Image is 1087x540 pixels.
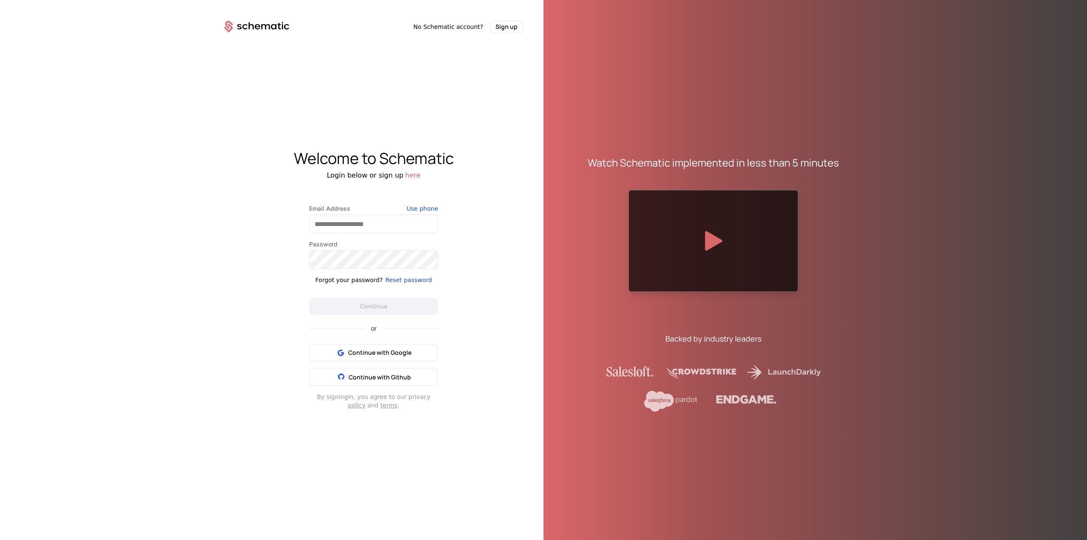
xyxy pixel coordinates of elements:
[309,368,438,386] button: Continue with Github
[309,204,438,213] label: Email Address
[348,402,365,409] a: policy
[385,276,432,284] button: Reset password
[309,298,438,315] button: Continue
[405,170,420,181] button: here
[665,333,761,345] div: Backed by industry leaders
[204,150,543,167] div: Welcome to Schematic
[588,156,839,170] div: Watch Schematic implemented in less than 5 minutes
[413,23,483,31] span: No Schematic account?
[407,204,438,213] button: Use phone
[364,325,383,331] span: or
[349,373,411,381] span: Continue with Github
[315,276,383,284] div: Forgot your password?
[490,20,523,33] button: Sign up
[380,402,398,409] a: terms
[309,240,438,249] label: Password
[309,393,438,410] div: By signing in , you agree to our privacy and .
[348,348,411,357] span: Continue with Google
[309,344,438,361] button: Continue with Google
[204,170,543,181] div: Login below or sign up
